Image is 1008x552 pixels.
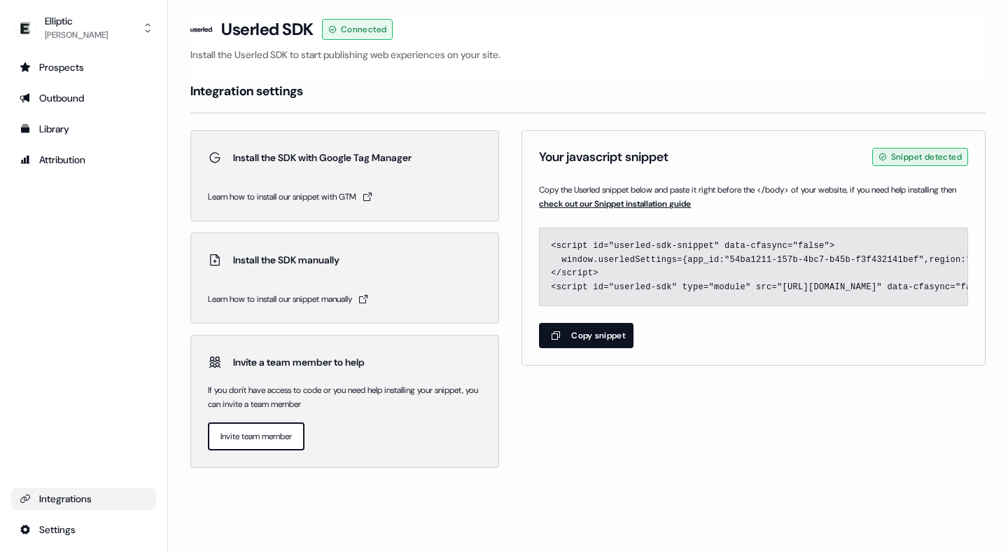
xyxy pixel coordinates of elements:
span: Learn how to install our snippet with GTM [208,190,356,204]
p: Install the SDK manually [233,253,339,267]
h4: Integration settings [190,83,303,99]
a: Go to prospects [11,56,156,78]
button: Copy snippet [539,323,633,348]
div: Integrations [20,492,148,506]
div: Outbound [20,91,148,105]
div: Attribution [20,153,148,167]
div: Library [20,122,148,136]
a: Learn how to install our snippet with GTM [208,190,482,204]
div: Prospects [20,60,148,74]
span: Snippet detected [891,150,962,164]
p: Install the SDK with Google Tag Manager [233,151,412,165]
a: Go to integrations [11,518,156,541]
a: Go to outbound experience [11,87,156,109]
a: Invite team member [208,422,304,450]
div: [PERSON_NAME] [45,28,108,42]
a: Go to attribution [11,149,156,171]
h1: Your javascript snippet [539,149,668,165]
div: Elliptic [45,14,108,28]
span: Learn how to install our snippet manually [208,292,352,306]
div: Settings [20,523,148,537]
a: Go to templates [11,118,156,140]
span: Connected [341,22,387,36]
p: Invite a team member to help [233,355,365,369]
a: Learn how to install our snippet manually [208,292,482,306]
a: check out our Snippet installation guide [539,198,691,209]
p: If you don't have access to code or you need help installing your snippet, you can invite a team ... [208,383,482,411]
h3: Userled SDK [221,19,314,40]
span: Copy the Userled snippet below and paste it right before the </body> of your website, if you need... [539,183,968,211]
p: Install the Userled SDK to start publishing web experiences on your site. [190,48,986,62]
button: Elliptic[PERSON_NAME] [11,11,156,45]
a: Go to integrations [11,488,156,510]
